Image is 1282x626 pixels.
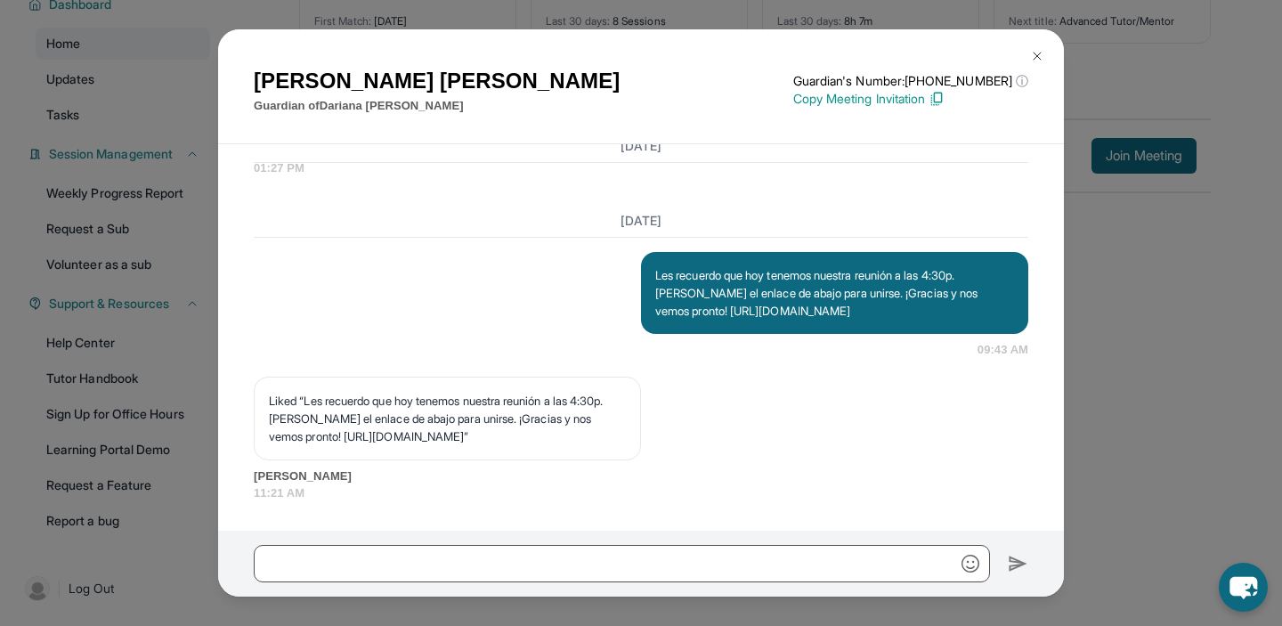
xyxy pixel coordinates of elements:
img: Send icon [1008,553,1028,574]
span: [PERSON_NAME] [254,467,1028,485]
h3: [DATE] [254,212,1028,230]
h3: [DATE] [254,136,1028,154]
img: Copy Icon [929,91,945,107]
p: Les recuerdo que hoy tenemos nuestra reunión a las 4:30p. [PERSON_NAME] el enlace de abajo para u... [655,266,1014,320]
img: Close Icon [1030,49,1044,63]
span: ⓘ [1016,72,1028,90]
p: Copy Meeting Invitation [793,90,1028,108]
span: 01:27 PM [254,159,1028,177]
button: chat-button [1219,563,1268,612]
img: Emoji [961,555,979,573]
p: Liked “Les recuerdo que hoy tenemos nuestra reunión a las 4:30p. [PERSON_NAME] el enlace de abajo... [269,392,626,445]
p: Guardian's Number: [PHONE_NUMBER] [793,72,1028,90]
h1: [PERSON_NAME] [PERSON_NAME] [254,65,620,97]
p: Guardian of Dariana [PERSON_NAME] [254,97,620,115]
span: 11:21 AM [254,484,1028,502]
span: 09:43 AM [978,341,1028,359]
